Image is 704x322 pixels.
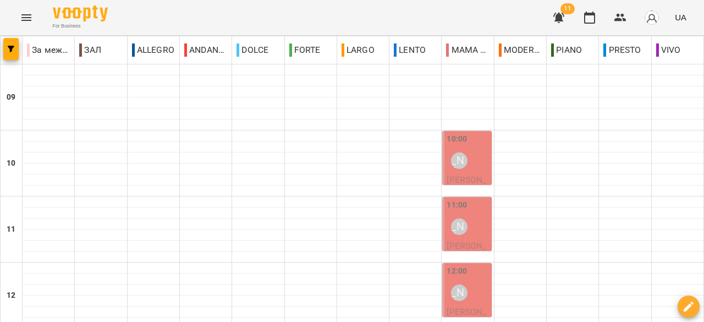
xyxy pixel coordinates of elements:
button: Menu [13,4,40,31]
label: 11:00 [447,199,467,211]
div: Казак Тетяна [451,285,468,301]
p: LARGO [342,43,375,57]
span: For Business [53,23,108,30]
p: PIANO [551,43,582,57]
label: 12:00 [447,265,467,277]
span: 11 [560,3,575,14]
div: Казак Тетяна [451,219,468,235]
span: UA [675,12,686,23]
div: Казак Тетяна [451,152,468,169]
p: FORTE [289,43,321,57]
h6: 11 [7,223,15,236]
h6: 10 [7,157,15,170]
h6: 12 [7,290,15,302]
p: DOLCE [237,43,268,57]
span: [PERSON_NAME] [447,241,486,264]
p: MODERATO [499,43,542,57]
span: [PERSON_NAME] [447,174,486,198]
img: avatar_s.png [644,10,659,25]
p: За межами школи [27,43,70,57]
img: Voopty Logo [53,6,108,21]
button: UA [670,7,691,28]
p: VIVO [656,43,681,57]
p: MAMA BOSS [446,43,489,57]
p: ANDANTE [184,43,227,57]
p: PRESTO [603,43,641,57]
label: 10:00 [447,133,467,145]
p: ALLEGRO [132,43,174,57]
h6: 09 [7,91,15,103]
p: ЗАЛ [79,43,101,57]
p: LENTO [394,43,426,57]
